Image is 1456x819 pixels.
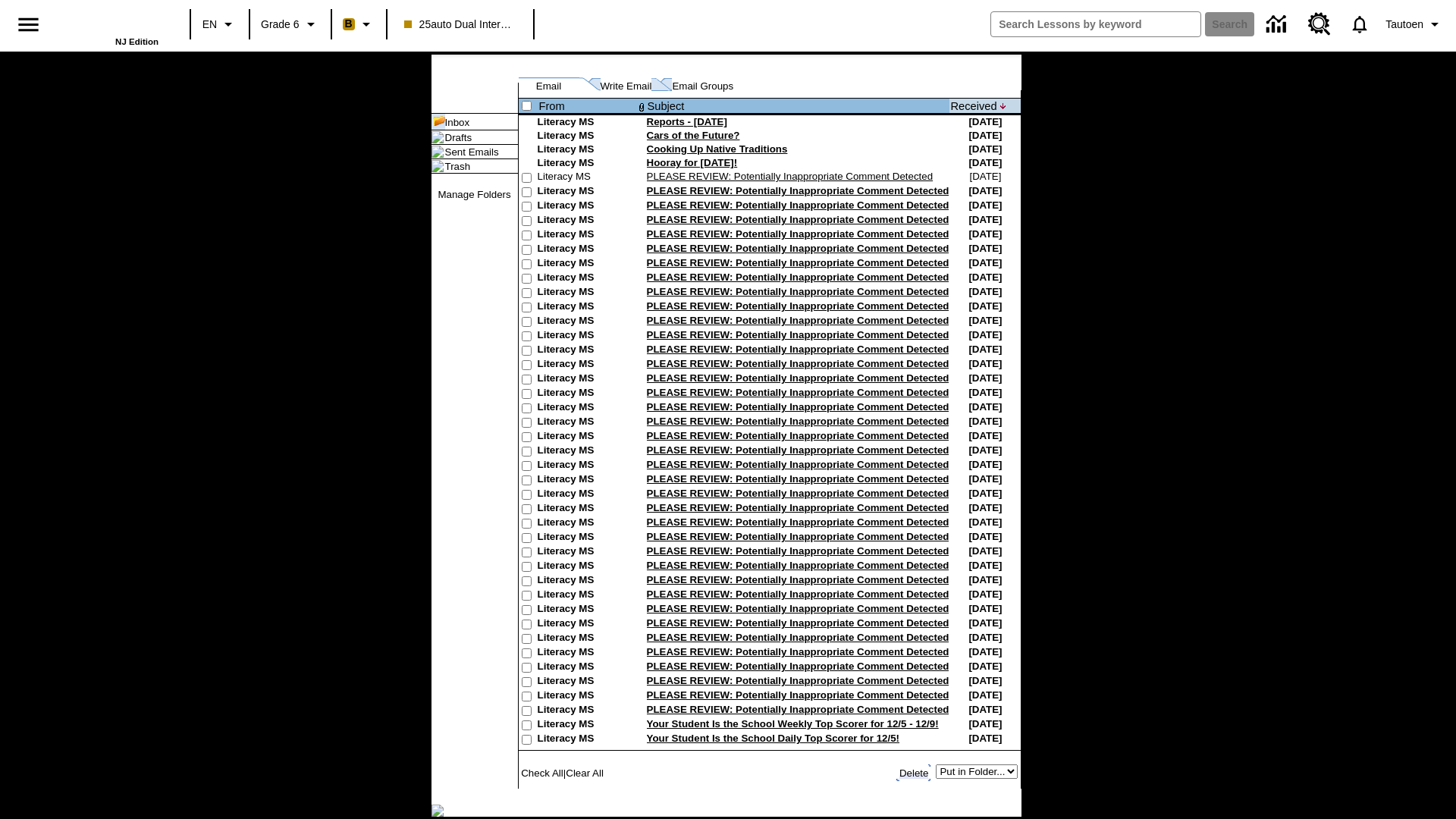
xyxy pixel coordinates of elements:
[968,430,1002,441] nobr: [DATE]
[538,473,636,488] td: Literacy MS
[637,99,646,113] img: attach file
[538,185,636,199] td: Literacy MS
[538,574,636,588] td: Literacy MS
[431,114,445,130] img: folder_icon_pick.gif
[968,344,1002,355] nobr: [DATE]
[968,257,1002,268] nobr: [DATE]
[538,344,636,358] td: Literacy MS
[968,329,1002,340] nobr: [DATE]
[538,257,636,271] td: Literacy MS
[968,603,1002,614] nobr: [DATE]
[115,37,158,46] span: NJ Edition
[445,117,470,128] a: Inbox
[538,531,636,545] td: Literacy MS
[968,214,1002,225] nobr: [DATE]
[60,5,158,46] div: Home
[1005,803,1021,817] img: table_footer_right.gif
[647,444,949,456] a: PLEASE REVIEW: Potentially Inappropriate Comment Detected
[521,767,563,779] a: Check All
[647,704,949,715] a: PLEASE REVIEW: Potentially Inappropriate Comment Detected
[968,416,1002,427] nobr: [DATE]
[538,358,636,372] td: Literacy MS
[647,617,949,629] a: PLEASE REVIEW: Potentially Inappropriate Comment Detected
[968,130,1002,141] nobr: [DATE]
[968,271,1002,283] nobr: [DATE]
[647,300,949,312] a: PLEASE REVIEW: Potentially Inappropriate Comment Detected
[647,344,949,355] a: PLEASE REVIEW: Potentially Inappropriate Comment Detected
[538,661,636,675] td: Literacy MS
[539,100,565,112] a: From
[538,603,636,617] td: Literacy MS
[647,689,949,701] a: PLEASE REVIEW: Potentially Inappropriate Comment Detected
[647,632,949,643] a: PLEASE REVIEW: Potentially Inappropriate Comment Detected
[538,588,636,603] td: Literacy MS
[1000,103,1007,109] img: arrow_down.gif
[647,143,788,155] a: Cooking Up Native Traditions
[538,416,636,430] td: Literacy MS
[968,675,1002,686] nobr: [DATE]
[647,646,949,657] a: PLEASE REVIEW: Potentially Inappropriate Comment Detected
[968,157,1002,168] nobr: [DATE]
[647,372,949,384] a: PLEASE REVIEW: Potentially Inappropriate Comment Detected
[1340,5,1379,44] a: Notifications
[431,131,444,143] img: folder_icon.gif
[538,646,636,661] td: Literacy MS
[969,171,1001,182] nobr: [DATE]
[968,185,1002,196] nobr: [DATE]
[538,228,636,243] td: Literacy MS
[538,300,636,315] td: Literacy MS
[6,2,51,47] button: Open side menu
[968,689,1002,701] nobr: [DATE]
[968,444,1002,456] nobr: [DATE]
[647,157,738,168] a: Hooray for [DATE]!
[950,100,996,112] a: Received
[538,157,636,171] td: Literacy MS
[1299,4,1340,45] a: Resource Center, Will open in new tab
[1379,11,1450,38] button: Profile/Settings
[445,146,499,158] a: Sent Emails
[647,733,900,744] a: Your Student Is the School Daily Top Scorer for 12/5!
[445,161,471,172] a: Trash
[536,80,561,92] a: Email
[968,387,1002,398] nobr: [DATE]
[968,560,1002,571] nobr: [DATE]
[647,214,949,225] a: PLEASE REVIEW: Potentially Inappropriate Comment Detected
[647,473,949,485] a: PLEASE REVIEW: Potentially Inappropriate Comment Detected
[968,545,1002,557] nobr: [DATE]
[647,271,949,283] a: PLEASE REVIEW: Potentially Inappropriate Comment Detected
[647,430,949,441] a: PLEASE REVIEW: Potentially Inappropriate Comment Detected
[647,603,949,614] a: PLEASE REVIEW: Potentially Inappropriate Comment Detected
[647,286,949,297] a: PLEASE REVIEW: Potentially Inappropriate Comment Detected
[647,516,949,528] a: PLEASE REVIEW: Potentially Inappropriate Comment Detected
[566,767,604,779] a: Clear All
[538,130,636,143] td: Literacy MS
[538,444,636,459] td: Literacy MS
[538,516,636,531] td: Literacy MS
[647,358,949,369] a: PLEASE REVIEW: Potentially Inappropriate Comment Detected
[647,228,949,240] a: PLEASE REVIEW: Potentially Inappropriate Comment Detected
[647,401,949,413] a: PLEASE REVIEW: Potentially Inappropriate Comment Detected
[404,17,516,33] span: 25auto Dual International
[601,80,652,92] a: Write Email
[538,632,636,646] td: Literacy MS
[968,243,1002,254] nobr: [DATE]
[647,531,949,542] a: PLEASE REVIEW: Potentially Inappropriate Comment Detected
[538,718,636,733] td: Literacy MS
[438,189,510,200] a: Manage Folders
[991,12,1200,36] input: search field
[647,560,949,571] a: PLEASE REVIEW: Potentially Inappropriate Comment Detected
[968,516,1002,528] nobr: [DATE]
[647,416,949,427] a: PLEASE REVIEW: Potentially Inappropriate Comment Detected
[538,271,636,286] td: Literacy MS
[519,764,663,781] td: |
[261,17,300,33] span: Grade 6
[538,675,636,689] td: Literacy MS
[647,718,939,730] a: Your Student Is the School Weekly Top Scorer for 12/5 - 12/9!
[968,704,1002,715] nobr: [DATE]
[968,300,1002,312] nobr: [DATE]
[968,459,1002,470] nobr: [DATE]
[538,171,636,185] td: Literacy MS
[672,80,733,92] a: Email Groups
[538,617,636,632] td: Literacy MS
